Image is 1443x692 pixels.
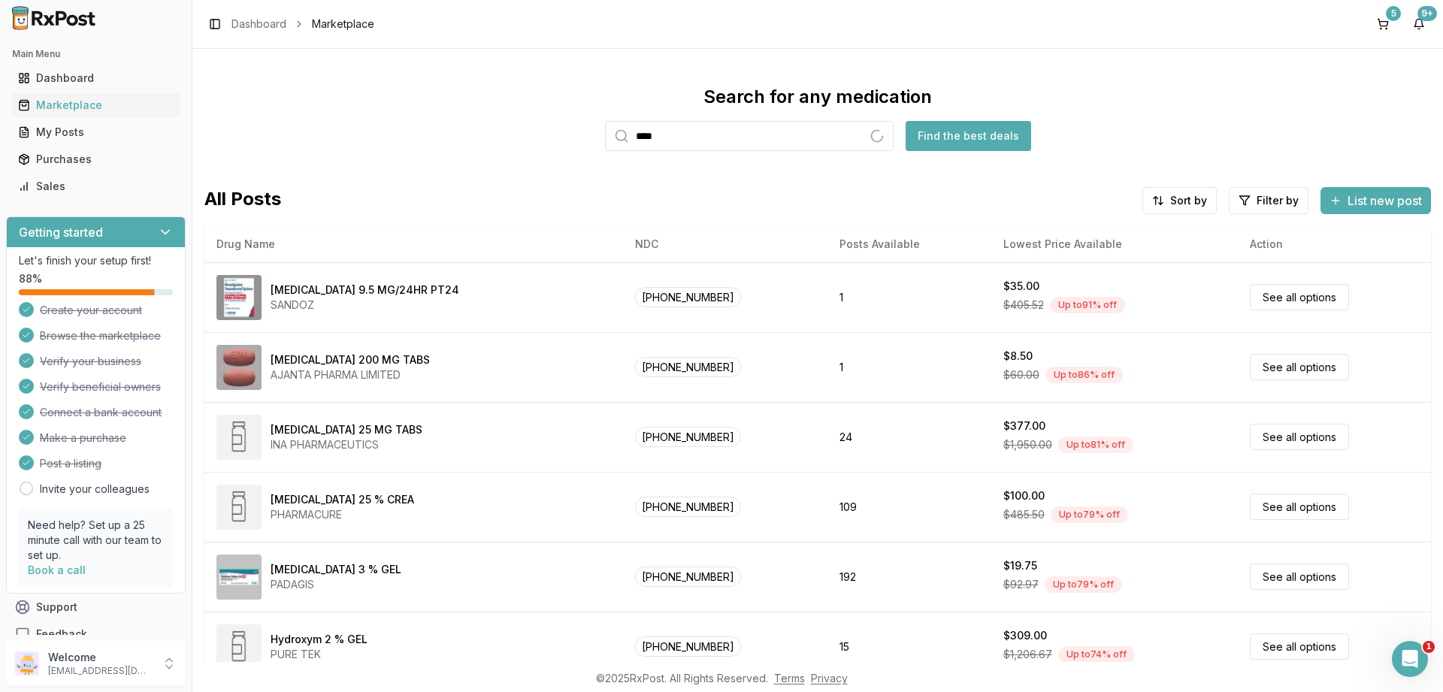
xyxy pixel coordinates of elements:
[906,121,1031,151] button: Find the best deals
[216,624,262,669] img: Hydroxym 2 % GEL
[6,93,186,117] button: Marketplace
[1250,284,1349,310] a: See all options
[1229,187,1308,214] button: Filter by
[1003,628,1047,643] div: $309.00
[271,352,430,367] div: [MEDICAL_DATA] 200 MG TABS
[12,92,180,119] a: Marketplace
[18,125,174,140] div: My Posts
[991,226,1238,262] th: Lowest Price Available
[1045,367,1123,383] div: Up to 86 % off
[216,345,262,390] img: Entacapone 200 MG TABS
[703,85,932,109] div: Search for any medication
[18,98,174,113] div: Marketplace
[6,66,186,90] button: Dashboard
[1250,354,1349,380] a: See all options
[40,303,142,318] span: Create your account
[1003,419,1045,434] div: $377.00
[1003,279,1039,294] div: $35.00
[827,472,991,542] td: 109
[40,456,101,471] span: Post a listing
[271,283,459,298] div: [MEDICAL_DATA] 9.5 MG/24HR PT24
[204,187,281,214] span: All Posts
[271,422,422,437] div: [MEDICAL_DATA] 25 MG TABS
[827,542,991,612] td: 192
[15,651,39,675] img: User avatar
[623,226,827,262] th: NDC
[635,357,741,377] span: [PHONE_NUMBER]
[271,367,430,382] div: AJANTA PHARMA LIMITED
[635,427,741,447] span: [PHONE_NUMBER]
[36,627,87,642] span: Feedback
[1058,437,1133,453] div: Up to 81 % off
[774,672,805,684] a: Terms
[6,120,186,144] button: My Posts
[271,298,459,313] div: SANDOZ
[6,147,186,171] button: Purchases
[12,119,180,146] a: My Posts
[1003,507,1045,522] span: $485.50
[312,17,374,32] span: Marketplace
[271,577,401,592] div: PADAGIS
[271,437,422,452] div: INA PHARMACEUTICS
[827,226,991,262] th: Posts Available
[1386,6,1401,21] div: 5
[40,405,162,420] span: Connect a bank account
[1003,647,1052,662] span: $1,206.67
[1348,192,1422,210] span: List new post
[204,226,623,262] th: Drug Name
[1142,187,1217,214] button: Sort by
[1320,195,1431,210] a: List new post
[1238,226,1431,262] th: Action
[1003,298,1044,313] span: $405.52
[12,65,180,92] a: Dashboard
[1003,437,1052,452] span: $1,950.00
[1407,12,1431,36] button: 9+
[635,636,741,657] span: [PHONE_NUMBER]
[48,665,153,677] p: [EMAIL_ADDRESS][DOMAIN_NAME]
[19,253,173,268] p: Let's finish your setup first!
[1045,576,1122,593] div: Up to 79 % off
[40,328,161,343] span: Browse the marketplace
[1003,577,1039,592] span: $92.97
[635,287,741,307] span: [PHONE_NUMBER]
[18,152,174,167] div: Purchases
[1003,488,1045,503] div: $100.00
[231,17,374,32] nav: breadcrumb
[28,564,86,576] a: Book a call
[19,271,42,286] span: 88 %
[216,555,262,600] img: Diclofenac Sodium 3 % GEL
[827,262,991,332] td: 1
[1250,564,1349,590] a: See all options
[6,174,186,198] button: Sales
[1320,187,1431,214] button: List new post
[28,518,164,563] p: Need help? Set up a 25 minute call with our team to set up.
[40,354,141,369] span: Verify your business
[1371,12,1395,36] button: 5
[1050,297,1125,313] div: Up to 91 % off
[1423,641,1435,653] span: 1
[1003,367,1039,382] span: $60.00
[40,482,150,497] a: Invite your colleagues
[271,492,414,507] div: [MEDICAL_DATA] 25 % CREA
[1003,558,1037,573] div: $19.75
[6,6,102,30] img: RxPost Logo
[1250,633,1349,660] a: See all options
[827,612,991,681] td: 15
[12,173,180,200] a: Sales
[40,379,161,394] span: Verify beneficial owners
[827,332,991,402] td: 1
[1051,506,1128,523] div: Up to 79 % off
[1250,494,1349,520] a: See all options
[231,17,286,32] a: Dashboard
[1257,193,1299,208] span: Filter by
[271,507,414,522] div: PHARMACURE
[216,415,262,460] img: Diclofenac Potassium 25 MG TABS
[18,179,174,194] div: Sales
[1392,641,1428,677] iframe: Intercom live chat
[271,632,368,647] div: Hydroxym 2 % GEL
[1058,646,1135,663] div: Up to 74 % off
[19,223,103,241] h3: Getting started
[635,497,741,517] span: [PHONE_NUMBER]
[216,485,262,530] img: Methyl Salicylate 25 % CREA
[1250,424,1349,450] a: See all options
